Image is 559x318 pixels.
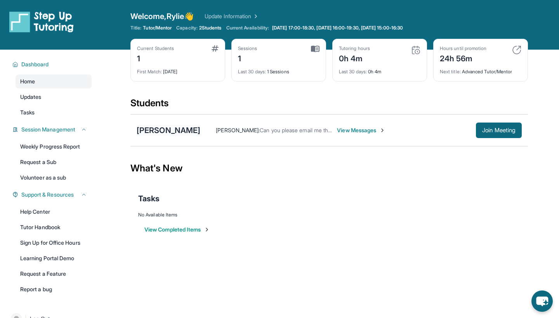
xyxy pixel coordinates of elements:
span: Tasks [138,193,160,204]
a: Update Information [205,12,259,20]
div: Advanced Tutor/Mentor [440,64,521,75]
a: [DATE] 17:00-18:30, [DATE] 16:00-19:30, [DATE] 15:00-16:30 [271,25,404,31]
div: Current Students [137,45,174,52]
span: View Messages [337,126,385,134]
a: Tasks [16,105,92,119]
a: Tutor Handbook [16,220,92,234]
span: [PERSON_NAME] : [216,127,260,133]
button: View Completed Items [144,226,210,233]
button: Session Management [18,126,87,133]
img: card [212,45,219,52]
a: Updates [16,90,92,104]
span: Tutor/Mentor [143,25,172,31]
span: Support & Resources [21,191,74,199]
span: Dashboard [21,60,49,68]
span: Next title : [440,69,461,74]
span: Join Meeting [482,128,516,133]
button: Join Meeting [476,123,522,138]
button: chat-button [531,290,553,312]
span: Last 30 days : [339,69,367,74]
button: Support & Resources [18,191,87,199]
img: Chevron-Right [379,127,385,133]
img: card [311,45,319,52]
div: [PERSON_NAME] [137,125,200,136]
span: Updates [20,93,42,101]
span: [DATE] 17:00-18:30, [DATE] 16:00-19:30, [DATE] 15:00-16:30 [272,25,403,31]
a: Report a bug [16,282,92,296]
button: Dashboard [18,60,87,68]
span: Current Availability: [226,25,269,31]
div: What's New [130,151,528,185]
div: Sessions [238,45,257,52]
div: Tutoring hours [339,45,370,52]
span: Tasks [20,109,35,116]
a: Volunteer as a sub [16,171,92,185]
div: Students [130,97,528,114]
a: Weekly Progress Report [16,140,92,154]
span: Welcome, Rylie 👋 [130,11,194,22]
span: 2 Students [199,25,222,31]
span: Can you please email me the login [260,127,344,133]
div: 24h 56m [440,52,486,64]
span: Session Management [21,126,75,133]
a: Sign Up for Office Hours [16,236,92,250]
img: logo [9,11,74,33]
div: 1 [238,52,257,64]
img: Chevron Right [251,12,259,20]
span: Capacity: [176,25,198,31]
img: card [512,45,521,55]
span: Last 30 days : [238,69,266,74]
div: [DATE] [137,64,219,75]
div: 1 Sessions [238,64,319,75]
div: No Available Items [138,212,520,218]
a: Home [16,74,92,88]
div: Hours until promotion [440,45,486,52]
img: card [411,45,420,55]
a: Help Center [16,205,92,219]
div: 0h 4m [339,52,370,64]
div: 1 [137,52,174,64]
a: Request a Sub [16,155,92,169]
a: Request a Feature [16,267,92,281]
span: Home [20,78,35,85]
span: Title: [130,25,141,31]
a: Learning Portal Demo [16,251,92,265]
span: First Match : [137,69,162,74]
div: 0h 4m [339,64,420,75]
